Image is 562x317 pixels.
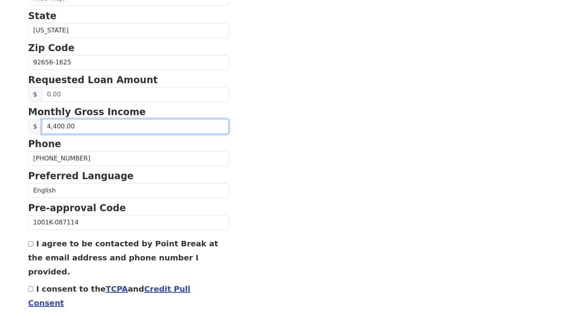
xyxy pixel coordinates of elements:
strong: Pre-approval Code [28,203,126,214]
label: I consent to the and [28,284,190,308]
input: Pre-approval Code [28,215,229,230]
span: $ [28,87,42,102]
span: $ [28,119,42,134]
strong: Preferred Language [28,171,133,182]
a: TCPA [106,284,128,294]
strong: Phone [28,139,61,150]
input: Zip Code [28,55,229,70]
input: Phone [28,151,229,166]
strong: State [28,11,57,21]
label: I agree to be contacted by Point Break at the email address and phone number I provided. [28,239,218,276]
input: 0.00 [42,119,229,134]
strong: Zip Code [28,43,75,53]
input: 0.00 [42,87,229,102]
strong: Requested Loan Amount [28,75,158,85]
p: Monthly Gross Income [28,105,229,119]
